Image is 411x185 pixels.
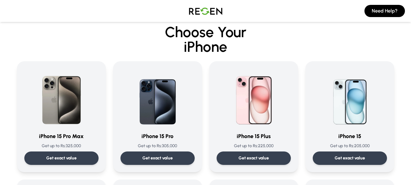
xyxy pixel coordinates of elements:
[217,132,291,141] h3: iPhone 15 Plus
[120,132,195,141] h3: iPhone 15 Pro
[313,143,387,149] p: Get up to Rs: 205,000
[128,69,187,127] img: iPhone 15 Pro
[321,69,379,127] img: iPhone 15
[165,23,246,41] span: Choose Your
[32,69,91,127] img: iPhone 15 Pro Max
[217,143,291,149] p: Get up to Rs: 225,000
[120,143,195,149] p: Get up to Rs: 305,000
[335,155,365,161] p: Get exact value
[142,155,173,161] p: Get exact value
[313,132,387,141] h3: iPhone 15
[184,2,227,20] img: Logo
[24,143,99,149] p: Get up to Rs: 325,000
[239,155,269,161] p: Get exact value
[24,132,99,141] h3: iPhone 15 Pro Max
[364,5,405,17] button: Need Help?
[225,69,283,127] img: iPhone 15 Plus
[17,39,394,54] span: iPhone
[46,155,77,161] p: Get exact value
